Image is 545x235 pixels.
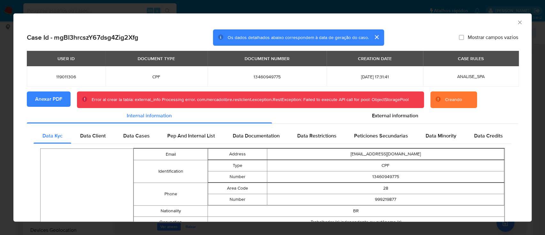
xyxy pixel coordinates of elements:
[426,132,456,139] span: Data Minority
[267,183,504,194] td: 28
[133,149,208,160] td: Email
[215,74,319,80] span: 13460949775
[369,29,384,45] button: cerrar
[208,149,267,160] td: Address
[267,194,504,205] td: 999219877
[474,132,503,139] span: Data Credits
[267,149,504,160] td: [EMAIL_ADDRESS][DOMAIN_NAME]
[133,183,208,206] td: Phone
[208,194,267,205] td: Number
[445,97,462,103] div: Creando
[457,73,485,80] span: ANALISE_SPA
[133,217,208,228] td: Occupation
[334,74,415,80] span: [DATE] 17:31:41
[354,53,396,64] div: CREATION DATE
[241,53,293,64] div: DOCUMENT NUMBER
[34,74,98,80] span: 119011306
[13,13,532,222] div: closure-recommendation-modal
[208,206,504,217] td: BR
[267,160,504,171] td: CPF
[517,19,522,25] button: Fechar a janela
[468,34,518,41] span: Mostrar campos vazios
[34,128,511,144] div: Detailed internal info
[133,206,208,217] td: Nationality
[127,112,172,119] span: Internal information
[27,91,71,107] button: Anexar PDF
[454,53,488,64] div: CASE RULES
[208,160,267,171] td: Type
[297,132,337,139] span: Data Restrictions
[208,217,504,228] td: Trabalhador (a) independente ou autônomo (a)
[459,35,464,40] input: Mostrar campos vazios
[123,132,150,139] span: Data Cases
[92,97,409,103] div: Error al crear la tabla: external_info Processing error. com.mercadolibre.restclient.exception.Re...
[133,160,208,183] td: Identification
[228,34,369,41] span: Os dados detalhados abaixo correspondem à data de geração do caso.
[134,53,179,64] div: DOCUMENT TYPE
[372,112,418,119] span: External information
[167,132,215,139] span: Pep And Internal List
[54,53,78,64] div: USER ID
[42,132,63,139] span: Data Kyc
[232,132,279,139] span: Data Documentation
[208,183,267,194] td: Area Code
[267,171,504,183] td: 13460949775
[354,132,408,139] span: Peticiones Secundarias
[80,132,106,139] span: Data Client
[208,171,267,183] td: Number
[113,74,200,80] span: CPF
[35,92,62,106] span: Anexar PDF
[27,33,138,42] h2: Case Id - mgBI3hrcszY67dsg4Zig2Xfg
[27,108,518,123] div: Detailed info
